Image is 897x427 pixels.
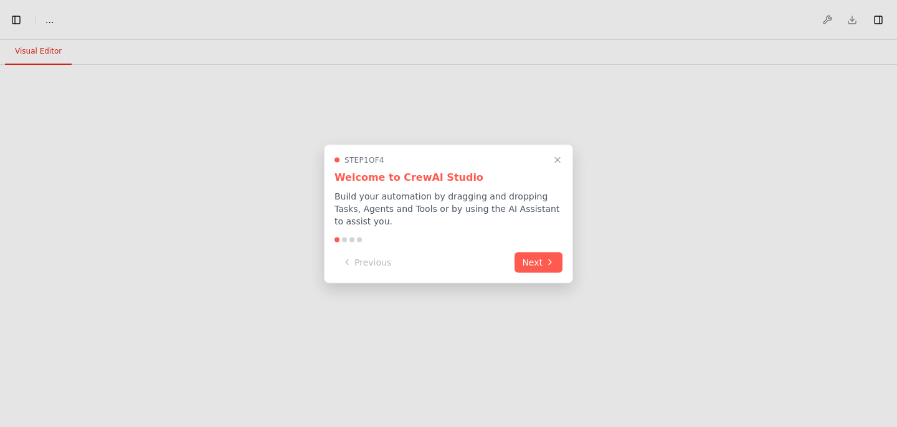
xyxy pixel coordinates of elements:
p: Build your automation by dragging and dropping Tasks, Agents and Tools or by using the AI Assista... [335,190,562,227]
span: Step 1 of 4 [344,155,384,165]
h3: Welcome to CrewAI Studio [335,170,562,185]
button: Next [515,252,562,272]
button: Hide left sidebar [7,11,25,29]
button: Close walkthrough [550,152,565,167]
button: Previous [335,252,399,272]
